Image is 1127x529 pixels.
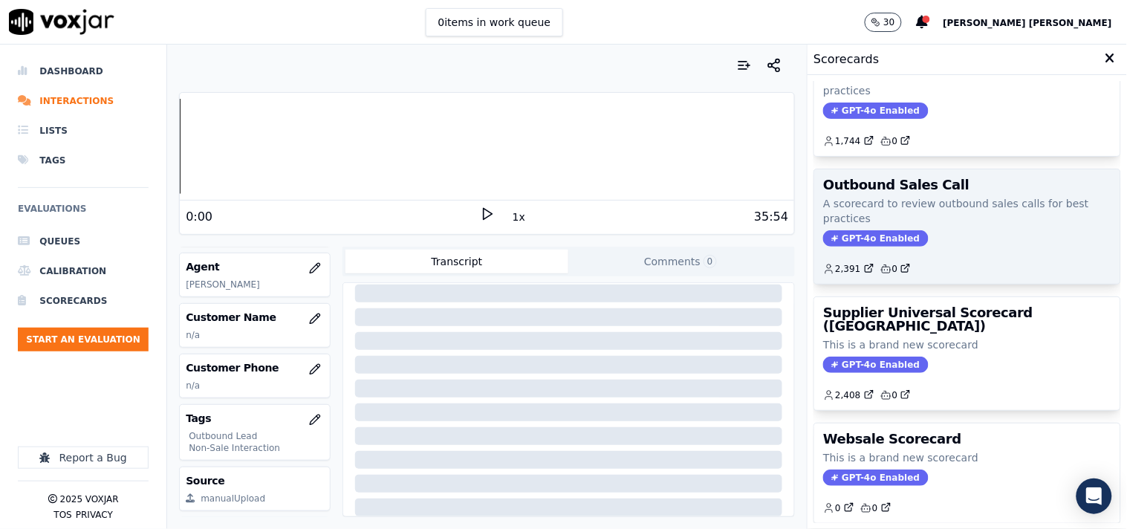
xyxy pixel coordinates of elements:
button: Start an Evaluation [18,328,149,351]
a: Dashboard [18,56,149,86]
a: Lists [18,116,149,146]
a: Calibration [18,256,149,286]
p: This is a brand new scorecard [823,450,1111,465]
div: Open Intercom Messenger [1076,478,1112,514]
span: GPT-4o Enabled [823,470,928,486]
h3: Tags [186,411,323,426]
button: 0items in work queue [426,8,564,36]
button: 30 [865,13,901,32]
a: 0 [860,502,891,514]
button: Privacy [76,509,113,521]
button: 30 [865,13,916,32]
p: A scorecard to review inbound sales calls for best practices [823,68,1111,98]
button: Report a Bug [18,447,149,469]
a: Tags [18,146,149,175]
button: [PERSON_NAME] [PERSON_NAME] [944,13,1127,31]
a: 2,408 [823,389,874,401]
div: Scorecards [808,45,1127,75]
button: 2,391 [823,263,880,275]
h3: Supplier Universal Scorecard ([GEOGRAPHIC_DATA]) [823,306,1111,333]
a: 1,744 [823,135,874,147]
h3: Outbound Sales Call [823,178,1111,192]
a: Queues [18,227,149,256]
span: GPT-4o Enabled [823,103,928,119]
h3: Agent [186,259,323,274]
p: n/a [186,329,323,341]
button: Transcript [345,250,569,273]
div: manualUpload [201,493,265,504]
span: GPT-4o Enabled [823,230,928,247]
span: [PERSON_NAME] [PERSON_NAME] [944,18,1112,28]
p: A scorecard to review outbound sales calls for best practices [823,196,1111,226]
p: Outbound Lead [189,430,323,442]
p: This is a brand new scorecard [823,337,1111,352]
p: n/a [186,380,323,392]
a: 0 [880,263,912,275]
div: 35:54 [754,208,788,226]
button: 1x [510,207,528,227]
button: TOS [53,509,71,521]
a: 2,391 [823,263,874,275]
a: 0 [823,502,854,514]
div: 0:00 [186,208,212,226]
p: 2025 Voxjar [60,493,119,505]
a: Interactions [18,86,149,116]
a: 0 [880,135,912,147]
h6: Evaluations [18,200,149,227]
button: 1,744 [823,135,880,147]
span: 0 [704,255,717,268]
button: Comments [568,250,792,273]
h3: Customer Name [186,310,323,325]
p: [PERSON_NAME] [186,279,323,291]
button: 2,408 [823,389,880,401]
h3: Customer Phone [186,360,323,375]
p: Non-Sale Interaction [189,442,323,454]
p: 30 [883,16,894,28]
a: Scorecards [18,286,149,316]
a: 0 [880,389,912,401]
img: voxjar logo [9,9,114,35]
span: GPT-4o Enabled [823,357,928,373]
h3: Websale Scorecard [823,432,1111,446]
h3: Source [186,473,323,488]
button: 0 [823,502,860,514]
